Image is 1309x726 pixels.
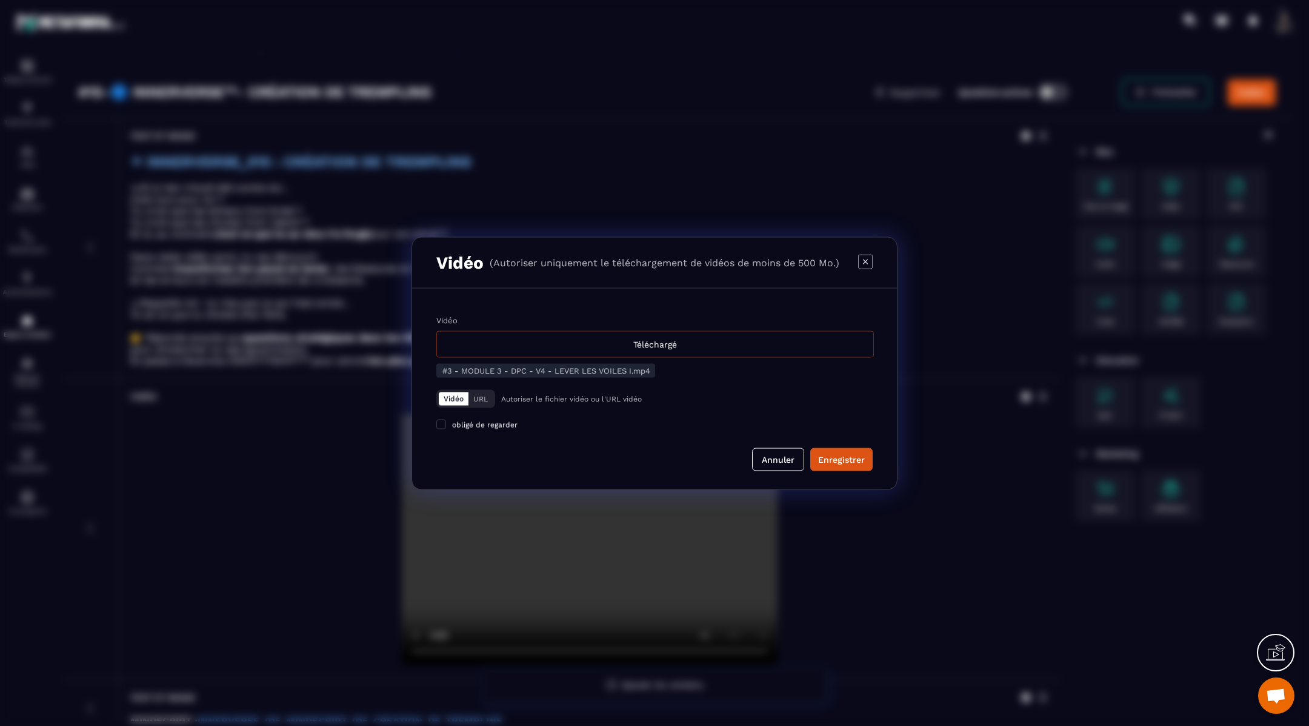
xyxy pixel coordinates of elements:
[439,392,468,405] button: Vidéo
[436,252,484,272] h3: Vidéo
[810,448,873,471] button: Enregistrer
[452,420,518,429] span: obligé de regarder
[1258,677,1294,714] a: Ouvrir le chat
[501,394,642,403] p: Autoriser le fichier vidéo ou l'URL vidéo
[442,366,650,375] span: #3 - MODULE 3 - DPC - V4 - LEVER LES VOILES I.mp4
[818,453,865,465] div: Enregistrer
[752,448,804,471] button: Annuler
[490,257,839,268] p: (Autoriser uniquement le téléchargement de vidéos de moins de 500 Mo.)
[436,315,458,324] label: Vidéo
[468,392,493,405] button: URL
[436,331,874,357] div: Téléchargé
